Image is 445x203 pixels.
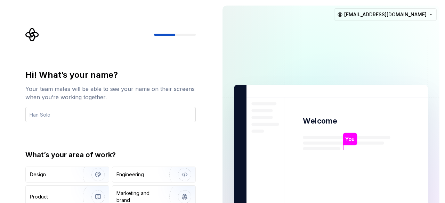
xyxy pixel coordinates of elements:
[116,171,144,178] div: Engineering
[25,150,196,160] div: What’s your area of work?
[344,11,427,18] span: [EMAIL_ADDRESS][DOMAIN_NAME]
[30,171,46,178] div: Design
[25,69,196,81] div: Hi! What’s your name?
[25,28,39,42] svg: Supernova Logo
[303,116,337,126] p: Welcome
[345,135,355,143] p: You
[334,8,437,21] button: [EMAIL_ADDRESS][DOMAIN_NAME]
[25,85,196,101] div: Your team mates will be able to see your name on their screens when you’re working together.
[30,193,48,200] div: Product
[25,107,196,122] input: Han Solo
